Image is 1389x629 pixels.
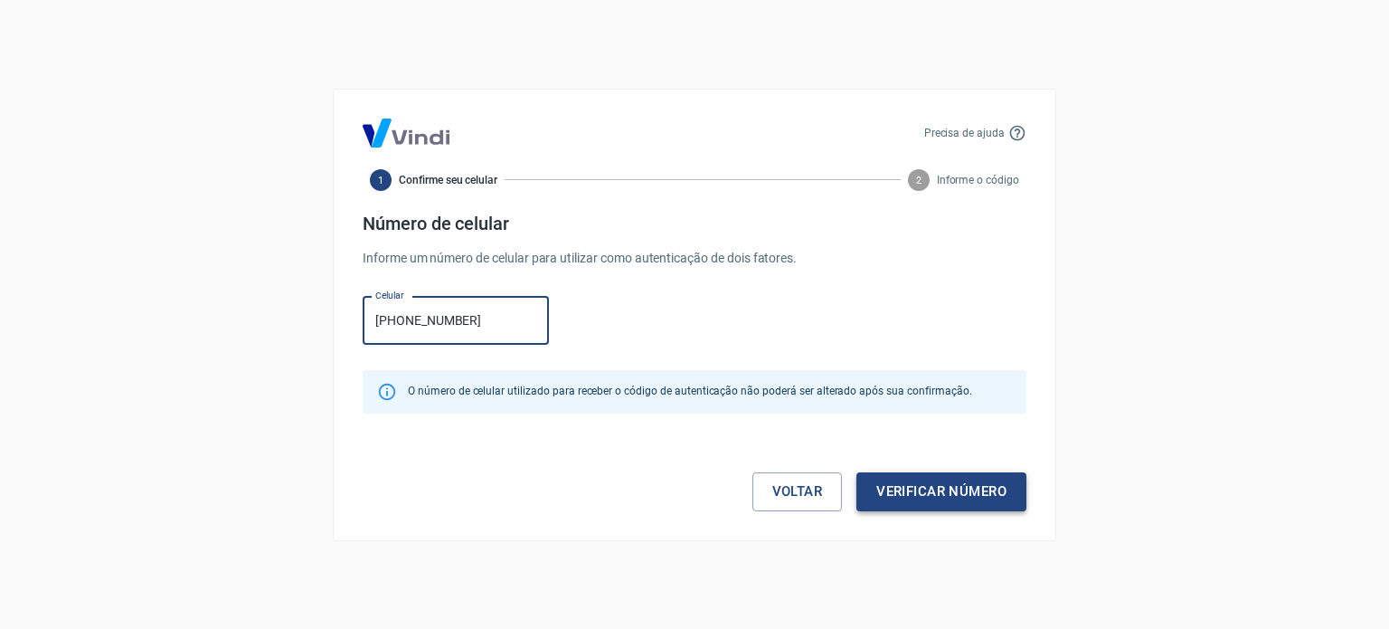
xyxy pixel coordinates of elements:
span: Informe o código [937,172,1019,188]
p: Precisa de ajuda [924,125,1005,141]
div: O número de celular utilizado para receber o código de autenticação não poderá ser alterado após ... [408,376,971,408]
img: Logo Vind [363,119,449,148]
a: Voltar [752,472,843,510]
button: Verificar número [856,472,1026,510]
h4: Número de celular [363,213,1026,234]
text: 2 [916,174,921,186]
label: Celular [375,289,404,302]
p: Informe um número de celular para utilizar como autenticação de dois fatores. [363,249,1026,268]
text: 1 [378,174,383,186]
span: Confirme seu celular [399,172,497,188]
